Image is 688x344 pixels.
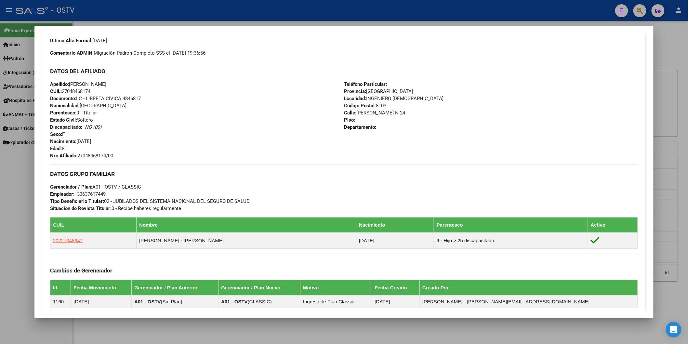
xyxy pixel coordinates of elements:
strong: Localidad: [344,96,366,101]
td: 9 - Hijo > 25 discapacitado [434,232,588,248]
span: INGENIERO [DEMOGRAPHIC_DATA] [344,96,443,101]
span: 02 - JUBILADOS DEL SISTEMA NACIONAL DEL SEGURO DE SALUD [50,198,250,204]
strong: Nacimiento: [50,139,76,144]
span: F [50,131,65,137]
td: [PERSON_NAME] - [PERSON_NAME][EMAIL_ADDRESS][DOMAIN_NAME] [420,295,638,308]
strong: Estado Civil: [50,117,77,123]
th: Nombre [137,217,356,232]
strong: Nacionalidad: [50,103,80,109]
strong: Gerenciador / Plan: [50,184,92,190]
strong: Situacion de Revista Titular: [50,205,112,211]
strong: Última Alta Formal: [50,38,92,44]
td: [DATE] [356,232,434,248]
h3: Cambios de Gerenciador [50,267,638,274]
strong: CUIL: [50,88,62,94]
strong: Calle: [344,110,356,116]
strong: Parentesco: [50,110,76,116]
span: LC - LIBRETA CIVICA 4846817 [50,96,141,101]
strong: Documento: [50,96,76,101]
span: A01 - OSTV / CLASSIC [50,184,141,190]
strong: Discapacitado: [50,124,82,130]
td: [DATE] [71,295,132,308]
td: 1160 [50,295,71,308]
i: NO (00) [85,124,101,130]
span: [GEOGRAPHIC_DATA] [50,103,126,109]
strong: Tipo Beneficiario Titular: [50,198,104,204]
span: Migración Padrón Completo SSS el [DATE] 19:36:56 [50,49,205,57]
strong: Nro Afiliado: [50,153,77,159]
strong: A01 - OSTV [221,299,248,304]
th: Gerenciador / Plan Nuevo [218,280,300,295]
th: Fecha Movimiento [71,280,132,295]
th: CUIL [50,217,136,232]
th: Activo [588,217,638,232]
th: Creado Por [420,280,638,295]
span: 0 - Recibe haberes regularmente [50,205,181,211]
strong: Código Postal: [344,103,376,109]
h3: DATOS DEL AFILIADO [50,68,638,75]
span: Soltero [50,117,93,123]
th: Parentesco [434,217,588,232]
strong: A01 - OSTV [134,299,161,304]
strong: Apellido: [50,81,69,87]
div: Open Intercom Messenger [666,322,681,337]
th: Gerenciador / Plan Anterior [132,280,218,295]
h3: DATOS GRUPO FAMILIAR [50,170,638,178]
span: 27048468174/00 [50,153,113,159]
span: 27048468174 [50,88,90,94]
strong: Sexo: [50,131,62,137]
span: Sin Plan [163,299,181,304]
td: ( ) [218,295,300,308]
th: Id [50,280,71,295]
th: Motivo [300,280,372,295]
span: CLASSIC [249,299,270,304]
strong: Empleador: [50,191,74,197]
span: 0 - Titular [50,110,97,116]
strong: Comentario ADMIN: [50,50,94,56]
td: Ingreso de Plan Classic [300,295,372,308]
span: 81 [50,146,67,152]
strong: Teléfono Particular: [344,81,387,87]
span: [GEOGRAPHIC_DATA] [344,88,413,94]
strong: Edad: [50,146,62,152]
td: [DATE] [372,295,420,308]
th: Nacimiento [356,217,434,232]
span: [DATE] [50,38,107,44]
span: 8103 [344,103,386,109]
span: [PERSON_NAME] [50,81,106,87]
strong: Piso: [344,117,355,123]
span: 20227348942 [53,238,83,243]
td: ( ) [132,295,218,308]
span: [DATE] [50,139,91,144]
th: Fecha Creado [372,280,420,295]
td: [PERSON_NAME] - [PERSON_NAME] [137,232,356,248]
strong: Provincia: [344,88,366,94]
strong: Departamento: [344,124,376,130]
div: 33637617449 [77,191,106,198]
span: [PERSON_NAME] N 24 [344,110,405,116]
